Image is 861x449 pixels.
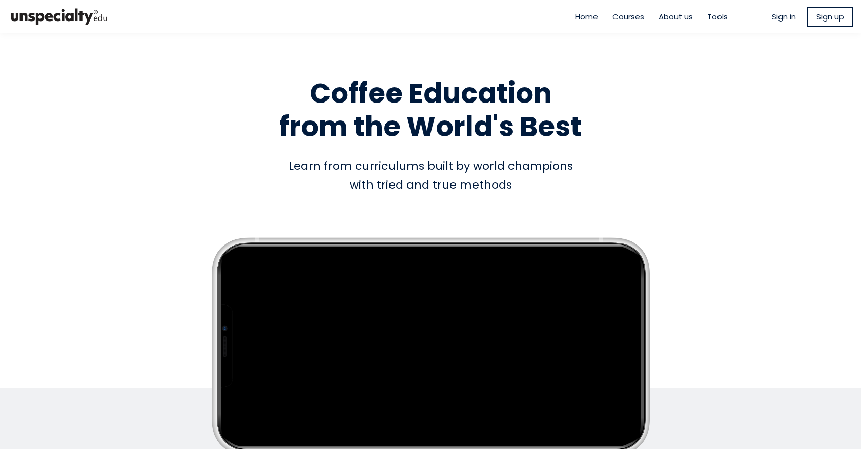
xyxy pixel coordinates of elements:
a: About us [659,11,693,23]
a: Sign in [772,11,796,23]
a: Courses [612,11,644,23]
div: Learn from curriculums built by world champions with tried and true methods [138,156,723,195]
a: Tools [707,11,728,23]
img: bc390a18feecddb333977e298b3a00a1.png [8,4,110,29]
a: Sign up [807,7,853,27]
h1: Coffee Education from the World's Best [138,77,723,144]
a: Home [575,11,598,23]
span: Sign up [816,11,844,23]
